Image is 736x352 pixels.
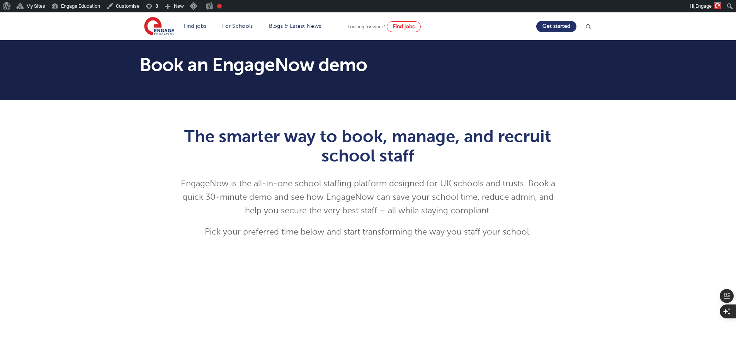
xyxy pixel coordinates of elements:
[536,21,576,32] a: Get started
[695,3,712,9] span: Engage
[144,17,174,36] img: Engage Education
[217,4,222,9] div: Focus keyphrase not set
[348,24,385,29] span: Looking for work?
[178,225,558,239] p: Pick your preferred time below and start transforming the way you staff your school.
[184,23,207,29] a: Find jobs
[178,127,558,165] h1: The smarter way to book, manage, and recruit school staff
[222,23,253,29] a: For Schools
[393,24,415,29] span: Find jobs
[139,56,440,74] h1: Book an EngageNow demo
[269,23,321,29] a: Blogs & Latest News
[387,21,421,32] a: Find jobs
[178,177,558,218] p: EngageNow is the all-in-one school staffing platform designed for UK schools and trusts. Book a q...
